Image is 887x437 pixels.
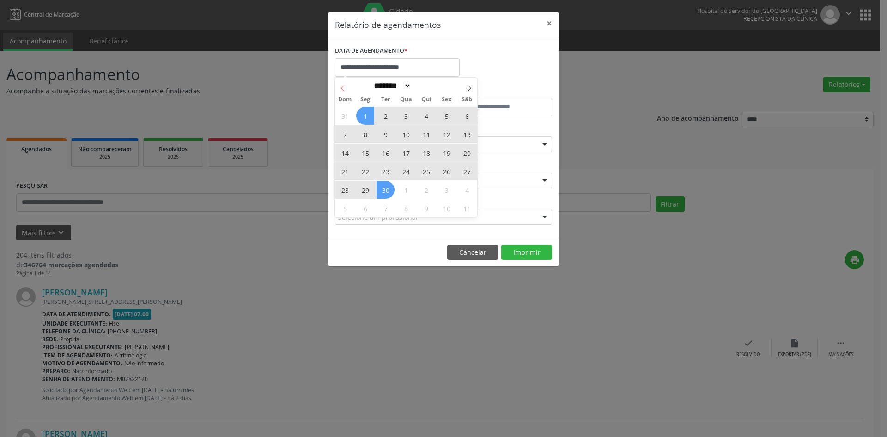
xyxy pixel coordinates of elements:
[417,144,435,162] span: Setembro 18, 2025
[335,18,441,31] h5: Relatório de agendamentos
[377,199,395,217] span: Outubro 7, 2025
[458,162,476,180] span: Setembro 27, 2025
[355,97,376,103] span: Seg
[437,199,456,217] span: Outubro 10, 2025
[540,12,559,35] button: Close
[447,245,498,260] button: Cancelar
[396,97,416,103] span: Qua
[356,181,374,199] span: Setembro 29, 2025
[458,107,476,125] span: Setembro 6, 2025
[397,181,415,199] span: Outubro 1, 2025
[458,125,476,143] span: Setembro 13, 2025
[437,97,457,103] span: Sex
[437,125,456,143] span: Setembro 12, 2025
[501,245,552,260] button: Imprimir
[336,181,354,199] span: Setembro 28, 2025
[397,162,415,180] span: Setembro 24, 2025
[458,144,476,162] span: Setembro 20, 2025
[335,97,355,103] span: Dom
[416,97,437,103] span: Qui
[356,199,374,217] span: Outubro 6, 2025
[417,181,435,199] span: Outubro 2, 2025
[417,162,435,180] span: Setembro 25, 2025
[371,81,411,91] select: Month
[377,144,395,162] span: Setembro 16, 2025
[397,199,415,217] span: Outubro 8, 2025
[356,125,374,143] span: Setembro 8, 2025
[397,144,415,162] span: Setembro 17, 2025
[457,97,477,103] span: Sáb
[336,144,354,162] span: Setembro 14, 2025
[437,162,456,180] span: Setembro 26, 2025
[437,144,456,162] span: Setembro 19, 2025
[336,125,354,143] span: Setembro 7, 2025
[417,107,435,125] span: Setembro 4, 2025
[377,107,395,125] span: Setembro 2, 2025
[336,199,354,217] span: Outubro 5, 2025
[377,125,395,143] span: Setembro 9, 2025
[377,162,395,180] span: Setembro 23, 2025
[336,162,354,180] span: Setembro 21, 2025
[356,144,374,162] span: Setembro 15, 2025
[446,83,552,98] label: ATÉ
[458,199,476,217] span: Outubro 11, 2025
[356,162,374,180] span: Setembro 22, 2025
[338,212,418,222] span: Selecione um profissional
[458,181,476,199] span: Outubro 4, 2025
[417,199,435,217] span: Outubro 9, 2025
[397,125,415,143] span: Setembro 10, 2025
[437,107,456,125] span: Setembro 5, 2025
[397,107,415,125] span: Setembro 3, 2025
[336,107,354,125] span: Agosto 31, 2025
[437,181,456,199] span: Outubro 3, 2025
[377,181,395,199] span: Setembro 30, 2025
[335,44,407,58] label: DATA DE AGENDAMENTO
[417,125,435,143] span: Setembro 11, 2025
[411,81,442,91] input: Year
[376,97,396,103] span: Ter
[356,107,374,125] span: Setembro 1, 2025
